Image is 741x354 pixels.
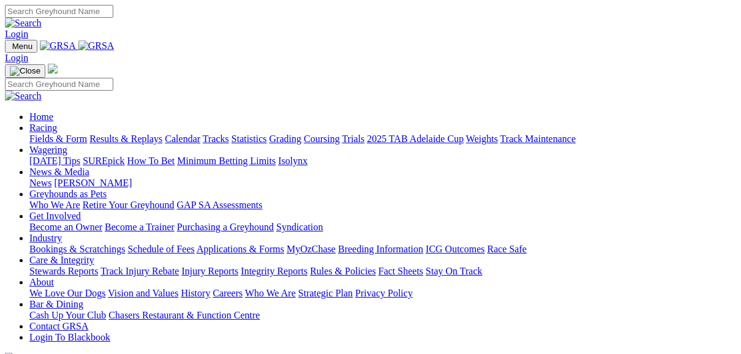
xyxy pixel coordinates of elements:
[5,78,113,91] input: Search
[269,134,301,144] a: Grading
[29,222,102,232] a: Become an Owner
[127,244,194,254] a: Schedule of Fees
[40,40,76,51] img: GRSA
[100,266,179,276] a: Track Injury Rebate
[29,222,736,233] div: Get Involved
[83,200,175,210] a: Retire Your Greyhound
[213,288,243,298] a: Careers
[287,244,336,254] a: MyOzChase
[487,244,526,254] a: Race Safe
[245,288,296,298] a: Who We Are
[304,134,340,144] a: Coursing
[355,288,413,298] a: Privacy Policy
[29,145,67,155] a: Wagering
[54,178,132,188] a: [PERSON_NAME]
[5,5,113,18] input: Search
[29,200,736,211] div: Greyhounds as Pets
[5,64,45,78] button: Toggle navigation
[48,64,58,73] img: logo-grsa-white.png
[500,134,576,144] a: Track Maintenance
[177,200,263,210] a: GAP SA Assessments
[426,244,484,254] a: ICG Outcomes
[338,244,423,254] a: Breeding Information
[29,122,57,133] a: Racing
[29,200,80,210] a: Who We Are
[29,211,81,221] a: Get Involved
[29,266,736,277] div: Care & Integrity
[5,29,28,39] a: Login
[29,255,94,265] a: Care & Integrity
[10,66,40,76] img: Close
[29,332,110,342] a: Login To Blackbook
[276,222,323,232] a: Syndication
[12,42,32,51] span: Menu
[29,299,83,309] a: Bar & Dining
[5,91,42,102] img: Search
[29,178,51,188] a: News
[177,156,276,166] a: Minimum Betting Limits
[5,53,28,63] a: Login
[29,321,88,331] a: Contact GRSA
[127,156,175,166] a: How To Bet
[5,18,42,29] img: Search
[29,111,53,122] a: Home
[29,134,87,144] a: Fields & Form
[298,288,353,298] a: Strategic Plan
[181,266,238,276] a: Injury Reports
[29,288,105,298] a: We Love Our Dogs
[466,134,498,144] a: Weights
[29,156,80,166] a: [DATE] Tips
[29,310,736,321] div: Bar & Dining
[108,288,178,298] a: Vision and Values
[177,222,274,232] a: Purchasing a Greyhound
[89,134,162,144] a: Results & Replays
[203,134,229,144] a: Tracks
[29,266,98,276] a: Stewards Reports
[29,277,54,287] a: About
[342,134,364,144] a: Trials
[29,244,736,255] div: Industry
[105,222,175,232] a: Become a Trainer
[29,134,736,145] div: Racing
[29,310,106,320] a: Cash Up Your Club
[78,40,115,51] img: GRSA
[241,266,307,276] a: Integrity Reports
[108,310,260,320] a: Chasers Restaurant & Function Centre
[29,233,62,243] a: Industry
[165,134,200,144] a: Calendar
[426,266,482,276] a: Stay On Track
[29,178,736,189] div: News & Media
[83,156,124,166] a: SUREpick
[29,288,736,299] div: About
[278,156,307,166] a: Isolynx
[181,288,210,298] a: History
[5,40,37,53] button: Toggle navigation
[29,244,125,254] a: Bookings & Scratchings
[310,266,376,276] a: Rules & Policies
[231,134,267,144] a: Statistics
[29,189,107,199] a: Greyhounds as Pets
[378,266,423,276] a: Fact Sheets
[29,156,736,167] div: Wagering
[197,244,284,254] a: Applications & Forms
[367,134,464,144] a: 2025 TAB Adelaide Cup
[29,167,89,177] a: News & Media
